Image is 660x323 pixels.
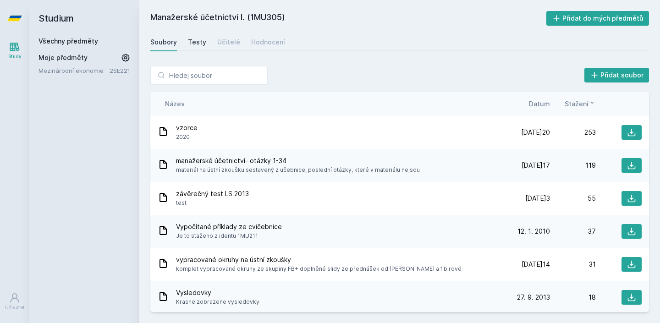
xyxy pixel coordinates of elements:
span: [DATE]14 [522,260,550,269]
span: Je to staženo z identu 1MU211 [176,231,282,241]
a: Study [2,37,27,65]
span: vypracované okruhy na ústní zkoušky [176,255,462,264]
span: materiál na ústní zkoušku sestavený z učebnice, poslední otázky, které v materiálu nejsou [176,165,420,175]
div: Učitelé [217,38,240,47]
div: Study [8,53,22,60]
span: test [176,198,249,208]
span: závěrečný test LS 2013 [176,189,249,198]
div: 31 [550,260,596,269]
a: Všechny předměty [38,37,98,45]
div: Uživatel [5,304,24,311]
a: 2SE221 [110,67,130,74]
button: Datum [529,99,550,109]
span: [DATE]3 [525,194,550,203]
span: 27. 9. 2013 [517,293,550,302]
button: Přidat do mých předmětů [546,11,649,26]
span: Moje předměty [38,53,88,62]
span: manažerské účetnictví- otázky 1-34 [176,156,420,165]
span: [DATE]17 [522,161,550,170]
span: Vysledovky [176,288,259,297]
h2: Manažerské účetnictví I. (1MU305) [150,11,546,26]
a: Testy [188,33,206,51]
div: 55 [550,194,596,203]
div: Testy [188,38,206,47]
a: Učitelé [217,33,240,51]
a: Mezinárodní ekonomie [38,66,110,75]
span: Stažení [565,99,588,109]
div: 253 [550,128,596,137]
a: Hodnocení [251,33,285,51]
span: [DATE]20 [521,128,550,137]
button: Přidat soubor [584,68,649,82]
button: Název [165,99,185,109]
input: Hledej soubor [150,66,268,84]
div: Hodnocení [251,38,285,47]
a: Uživatel [2,288,27,316]
div: 18 [550,293,596,302]
a: Soubory [150,33,177,51]
div: 37 [550,227,596,236]
span: vzorce [176,123,198,132]
div: Soubory [150,38,177,47]
span: komplet vypracované okruhy ze skupiny FB+ doplněné slidy ze přednášek od [PERSON_NAME] a fibirové [176,264,462,274]
span: Krasne zobrazene vysledovky [176,297,259,307]
span: 2020 [176,132,198,142]
span: 12. 1. 2010 [517,227,550,236]
div: 119 [550,161,596,170]
button: Stažení [565,99,596,109]
span: Vypočítané příklady ze cvičebnice [176,222,282,231]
